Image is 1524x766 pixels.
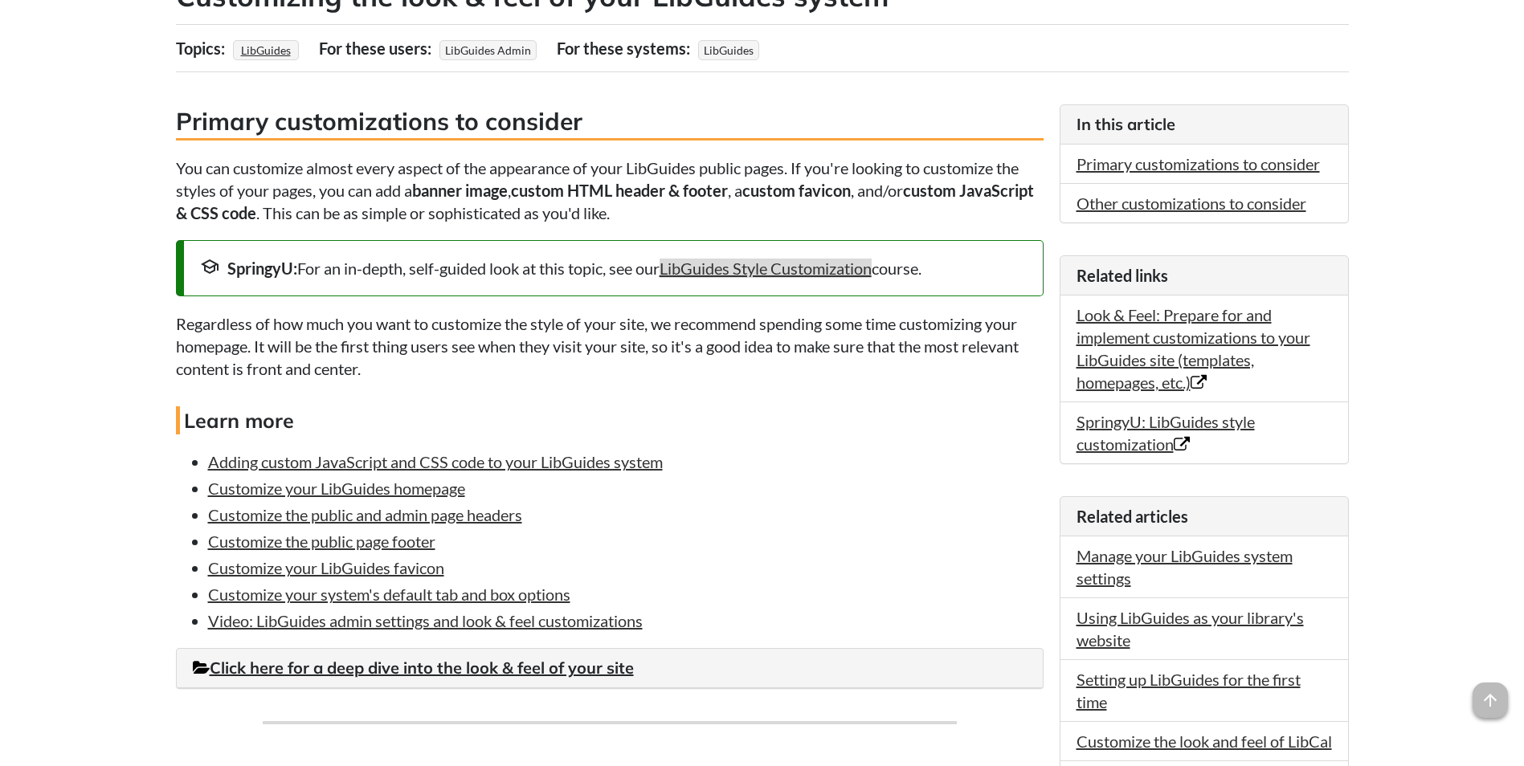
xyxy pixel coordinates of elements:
span: LibGuides [698,40,759,60]
div: For these systems: [557,33,694,63]
strong: banner image [412,181,508,200]
a: LibGuides [239,39,293,62]
a: Customize your LibGuides homepage [208,479,465,498]
a: arrow_upward [1473,684,1508,703]
h4: Learn more [176,406,1044,434]
a: Customize the public page footer [208,532,435,551]
a: Customize the look and feel of LibCal [1077,731,1332,751]
a: Setting up LibGuides for the first time [1077,670,1301,711]
a: Adding custom JavaScript and CSS code to your LibGuides system [208,452,663,471]
span: school [200,257,219,276]
p: You can customize almost every aspect of the appearance of your LibGuides public pages. If you're... [176,157,1044,224]
a: Primary customizations to consider [1077,154,1320,173]
a: Customize your LibGuides favicon [208,558,444,577]
a: LibGuides Style Customization [660,259,872,278]
a: Look & Feel: Prepare for and implement customizations to your LibGuides site (templates, homepage... [1077,305,1310,392]
div: For an in-depth, self-guided look at this topic, see our course. [200,257,1027,279]
span: Related articles [1077,507,1188,526]
a: Using LibGuides as your library's website [1077,608,1304,650]
strong: SpringyU: [227,259,297,278]
span: LibGuides Admin [439,40,537,60]
a: Customize the public and admin page headers [208,505,522,524]
span: Related links [1077,266,1168,285]
a: SpringyU: LibGuides style customization [1077,412,1255,454]
a: Click here for a deep dive into the look & feel of your site [193,658,634,678]
a: Customize your system's default tab and box options [208,585,570,604]
a: Video: LibGuides admin settings and look & feel customizations [208,611,643,630]
strong: custom HTML header & footer [511,181,728,200]
h3: In this article [1077,113,1332,136]
a: Other customizations to consider [1077,194,1306,213]
strong: custom favicon [742,181,851,200]
span: arrow_upward [1473,682,1508,718]
div: Topics: [176,33,229,63]
a: Manage your LibGuides system settings [1077,546,1293,588]
h3: Primary customizations to consider [176,104,1044,141]
div: For these users: [319,33,435,63]
p: Regardless of how much you want to customize the style of your site, we recommend spending some t... [176,312,1044,380]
